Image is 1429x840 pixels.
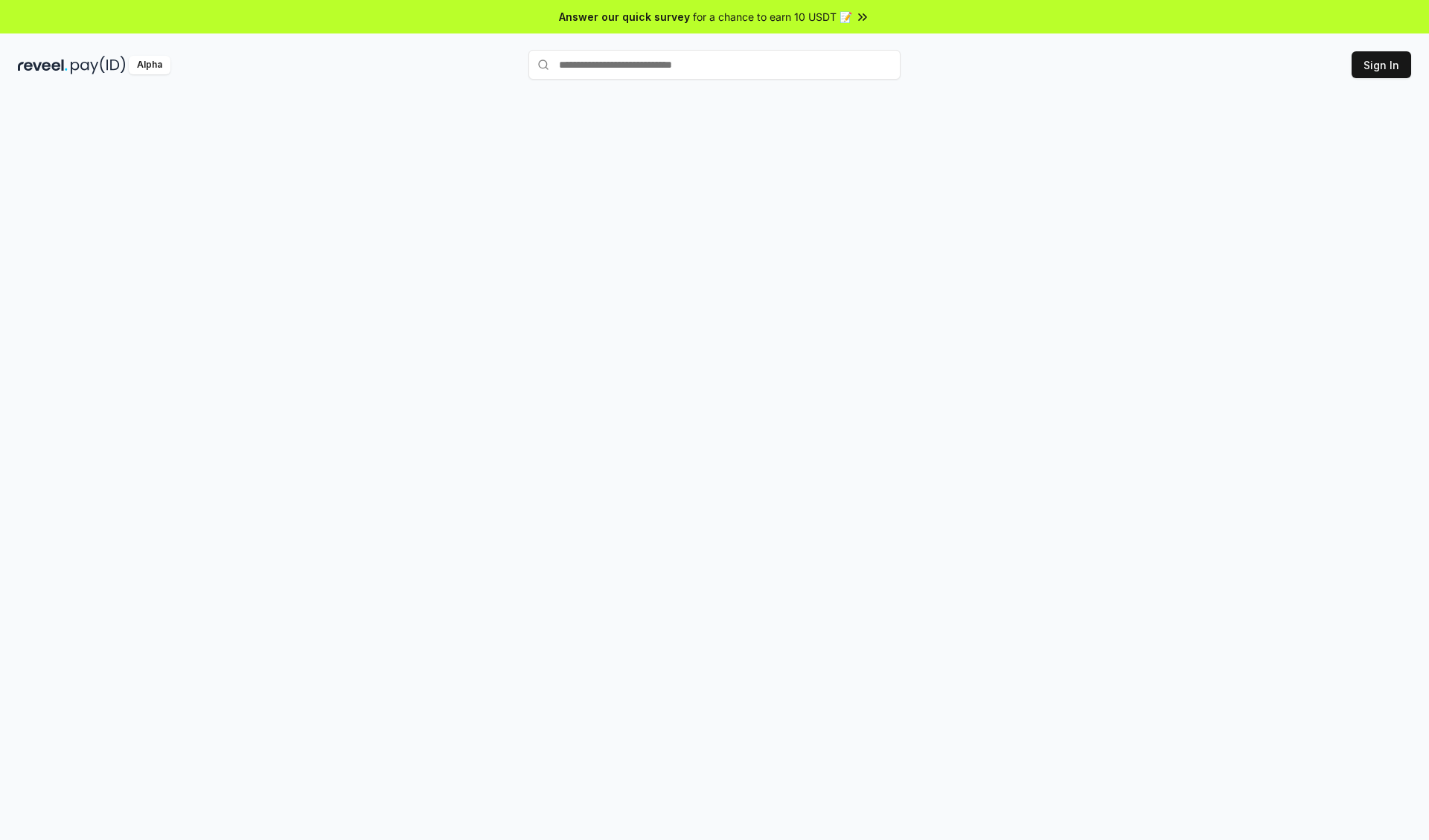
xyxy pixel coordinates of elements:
span: for a chance to earn 10 USDT 📝 [693,9,852,25]
button: Sign In [1352,51,1411,78]
span: Answer our quick survey [559,9,690,25]
div: Alpha [129,56,170,74]
img: pay_id [71,56,126,74]
img: reveel_dark [18,56,68,74]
